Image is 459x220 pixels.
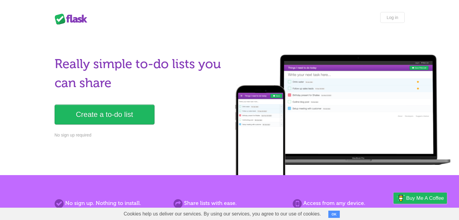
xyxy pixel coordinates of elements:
button: OK [328,211,340,218]
h2: No sign up. Nothing to install. [55,199,166,207]
a: Log in [380,12,404,23]
img: Buy me a coffee [397,193,405,203]
a: Create a to-do list [55,105,155,124]
h1: Really simple to-do lists you can share [55,55,226,93]
span: Buy me a coffee [406,193,444,203]
h2: Access from any device. [293,199,404,207]
span: Cookies help us deliver our services. By using our services, you agree to our use of cookies. [118,208,327,220]
h2: Share lists with ease. [174,199,285,207]
p: No sign up required [55,132,226,138]
div: Flask Lists [55,14,91,24]
a: Buy me a coffee [394,193,447,204]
